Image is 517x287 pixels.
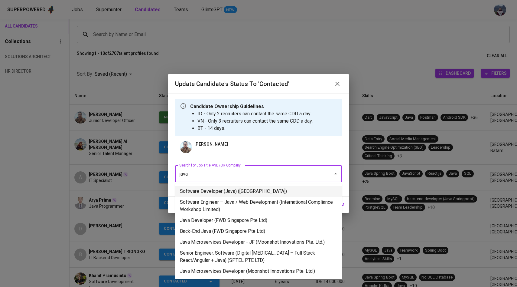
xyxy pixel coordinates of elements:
[194,141,228,147] p: [PERSON_NAME]
[175,186,342,197] li: Software Developer (Java) ([GEOGRAPHIC_DATA])
[175,79,289,89] h6: Update Candidate's Status to 'Contacted'
[197,117,313,125] li: VN - Only 3 recruiters can contact the same CDD a day.
[197,110,313,117] li: ID - Only 2 recruiters can contact the same CDD a day.
[180,141,192,153] img: 4421b61debe32669cf9ab1a2518aa6e8.jpg
[331,170,340,178] button: Close
[175,226,342,237] li: Back-End Java (FWD Singapore Pte Ltd)
[190,103,313,110] p: Candidate Ownership Guidelines
[175,215,342,226] li: Java Developer (FWD Singapore Pte Ltd)
[175,266,342,277] li: Java Microservices Developer (Moonshot Innovations Pte. Ltd.)
[175,248,342,266] li: Senior Engineer, Software (Digital [MEDICAL_DATA] – Full Stack React/Angular + Java) (SPTEL PTE LTD)
[175,237,342,248] li: Java Microservices Developer - JF (Moonshot Innovations Pte. Ltd.)
[197,125,313,132] li: BT - 14 days.
[175,197,342,215] li: Software Engineer – Java / Web Development (International Compliance Workshop Limited)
